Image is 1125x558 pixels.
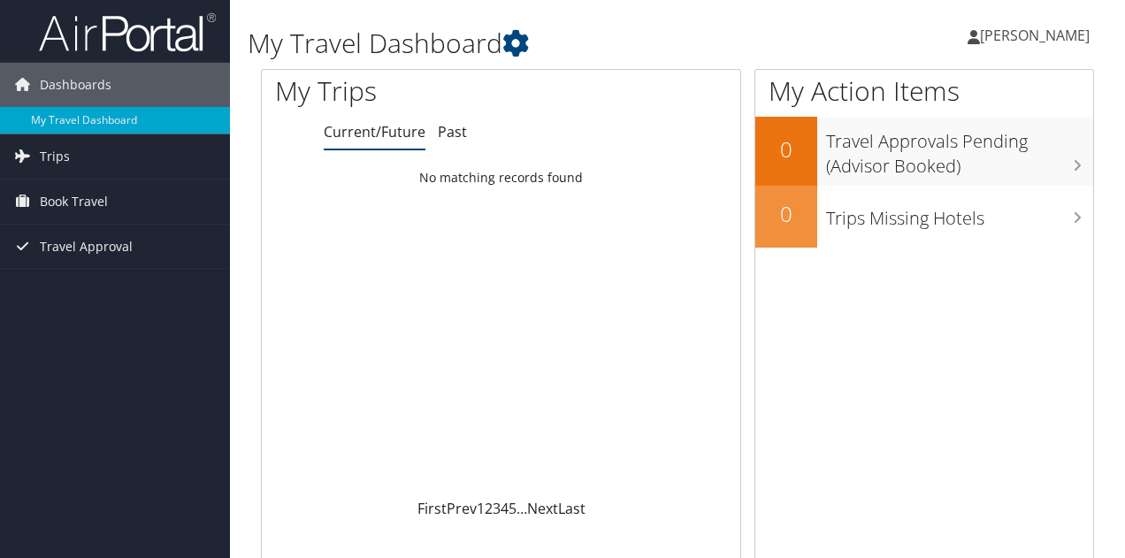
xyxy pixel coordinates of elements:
[39,11,216,53] img: airportal-logo.png
[493,499,501,518] a: 3
[477,499,485,518] a: 1
[980,26,1090,45] span: [PERSON_NAME]
[755,199,817,229] h2: 0
[485,499,493,518] a: 2
[40,180,108,224] span: Book Travel
[755,134,817,164] h2: 0
[826,120,1093,179] h3: Travel Approvals Pending (Advisor Booked)
[417,499,447,518] a: First
[501,499,509,518] a: 4
[248,25,821,62] h1: My Travel Dashboard
[40,134,70,179] span: Trips
[755,186,1093,248] a: 0Trips Missing Hotels
[558,499,585,518] a: Last
[262,162,740,194] td: No matching records found
[517,499,527,518] span: …
[968,9,1107,62] a: [PERSON_NAME]
[509,499,517,518] a: 5
[40,225,133,269] span: Travel Approval
[275,73,528,110] h1: My Trips
[447,499,477,518] a: Prev
[438,122,467,141] a: Past
[755,73,1093,110] h1: My Action Items
[40,63,111,107] span: Dashboards
[755,117,1093,185] a: 0Travel Approvals Pending (Advisor Booked)
[527,499,558,518] a: Next
[324,122,425,141] a: Current/Future
[826,197,1093,231] h3: Trips Missing Hotels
